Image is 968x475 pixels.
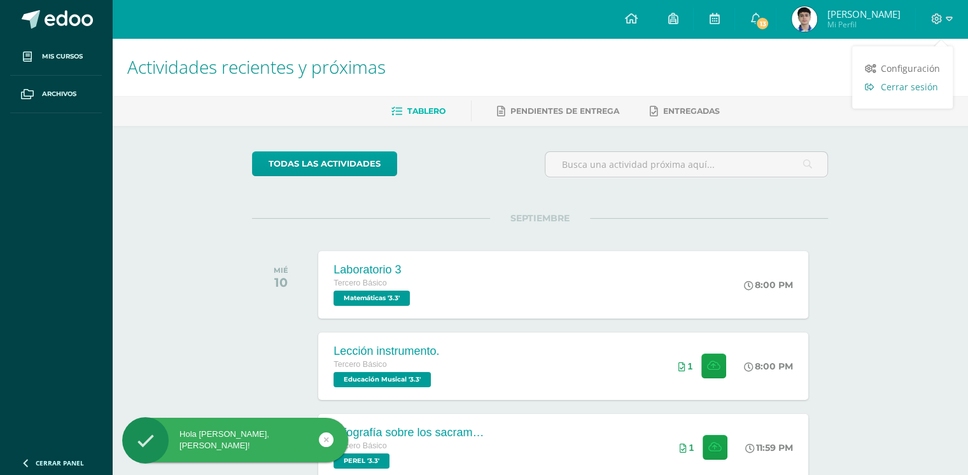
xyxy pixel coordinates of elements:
a: Mis cursos [10,38,102,76]
span: Configuración [881,62,940,74]
a: Pendientes de entrega [497,101,619,121]
span: Archivos [42,89,76,99]
div: Infografía sobre los sacramentos de servicio [333,426,486,439]
span: Cerrar panel [36,458,84,467]
span: 13 [755,17,769,31]
div: Hola [PERSON_NAME], [PERSON_NAME]! [122,429,348,451]
span: 1 [687,361,692,371]
span: Educación Musical '3.3' [333,372,431,387]
div: Lección instrumento. [333,345,439,358]
input: Busca una actividad próxima aquí... [545,152,827,177]
span: 1 [689,443,694,453]
span: Mis cursos [42,52,83,62]
span: Tercero Básico [333,360,386,369]
span: Pendientes de entrega [510,106,619,116]
a: Cerrar sesión [852,78,953,96]
div: 11:59 PM [745,442,793,453]
div: 8:00 PM [744,361,793,372]
div: 10 [274,275,288,290]
span: Actividades recientes y próximas [127,55,386,79]
img: 908c70d6345d8286491e7d935d03d277.png [792,6,817,32]
span: Entregadas [663,106,720,116]
span: SEPTIEMBRE [490,212,590,224]
span: Mi Perfil [827,19,900,30]
div: MIÉ [274,266,288,275]
a: Entregadas [650,101,720,121]
a: Archivos [10,76,102,113]
a: todas las Actividades [252,151,397,176]
div: Archivos entregados [679,443,694,453]
a: Configuración [852,59,953,78]
a: Tablero [391,101,445,121]
div: Archivos entregados [678,361,692,371]
span: [PERSON_NAME] [827,8,900,20]
span: Tablero [407,106,445,116]
span: Tercero Básico [333,279,386,287]
div: Laboratorio 3 [333,263,413,277]
span: Matemáticas '3.3' [333,291,410,306]
span: Cerrar sesión [881,81,938,93]
div: 8:00 PM [744,279,793,291]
